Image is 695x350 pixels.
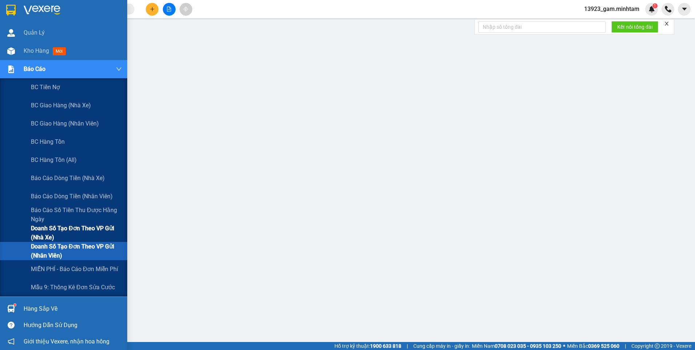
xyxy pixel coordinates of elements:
[166,7,172,12] span: file-add
[116,66,122,72] span: down
[14,304,16,306] sup: 1
[183,7,188,12] span: aim
[478,21,606,33] input: Nhập số tổng đài
[588,343,619,349] strong: 0369 525 060
[655,343,660,349] span: copyright
[31,242,122,260] span: Doanh số tạo đơn theo VP gửi (nhân viên)
[31,83,60,92] span: BC Tiền Nợ
[7,29,15,37] img: warehouse-icon
[7,47,15,55] img: warehouse-icon
[370,343,401,349] strong: 1900 633 818
[31,119,99,128] span: BC giao hàng (nhân viên)
[24,337,109,346] span: Giới thiệu Vexere, nhận hoa hồng
[678,3,691,16] button: caret-down
[472,342,561,350] span: Miền Nam
[413,342,470,350] span: Cung cấp máy in - giấy in:
[24,28,45,37] span: Quản Lý
[7,65,15,73] img: solution-icon
[495,343,561,349] strong: 0708 023 035 - 0935 103 250
[31,224,122,242] span: Doanh số tạo đơn theo VP gửi (nhà xe)
[24,303,122,314] div: Hàng sắp về
[8,338,15,345] span: notification
[664,21,669,26] span: close
[31,192,113,201] span: Báo cáo dòng tiền (nhân viên)
[652,3,658,8] sup: 1
[31,155,77,164] span: BC hàng tồn (all)
[150,7,155,12] span: plus
[578,4,645,13] span: 13923_gam.minhtam
[563,345,565,347] span: ⚪️
[648,6,655,12] img: icon-new-feature
[24,47,49,54] span: Kho hàng
[53,47,66,55] span: mới
[611,21,658,33] button: Kết nối tổng đài
[180,3,192,16] button: aim
[681,6,688,12] span: caret-down
[654,3,656,8] span: 1
[6,5,16,16] img: logo-vxr
[8,322,15,329] span: question-circle
[163,3,176,16] button: file-add
[407,342,408,350] span: |
[7,305,15,313] img: warehouse-icon
[31,174,105,183] span: Báo cáo dòng tiền (nhà xe)
[625,342,626,350] span: |
[665,6,671,12] img: phone-icon
[334,342,401,350] span: Hỗ trợ kỹ thuật:
[31,265,118,274] span: MIỄN PHÍ - Báo cáo đơn miễn phí
[24,64,45,73] span: Báo cáo
[146,3,158,16] button: plus
[31,101,91,110] span: BC giao hàng (nhà xe)
[31,283,115,292] span: Mẫu 9: Thống kê đơn sửa cước
[31,206,122,224] span: Báo cáo số tiền thu được hằng ngày
[24,320,122,331] div: Hướng dẫn sử dụng
[567,342,619,350] span: Miền Bắc
[617,23,652,31] span: Kết nối tổng đài
[31,137,65,146] span: BC hàng tồn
